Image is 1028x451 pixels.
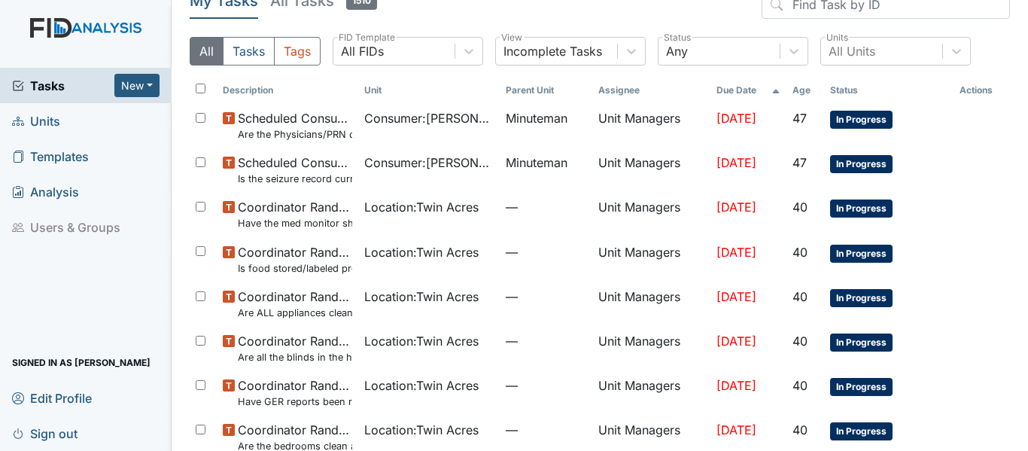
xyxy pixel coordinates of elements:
span: In Progress [830,245,893,263]
span: Location : Twin Acres [364,288,479,306]
span: — [506,421,587,439]
span: Minuteman [506,109,567,127]
small: Are ALL appliances clean and working properly? [238,306,352,320]
span: Signed in as [PERSON_NAME] [12,351,151,374]
small: Have GER reports been reviewed by managers within 72 hours of occurrence? [238,395,352,409]
span: Coordinator Random Have GER reports been reviewed by managers within 72 hours of occurrence? [238,376,352,409]
span: [DATE] [716,378,756,393]
small: Is the seizure record current? [238,172,352,186]
span: 47 [792,111,807,126]
span: [DATE] [716,422,756,437]
th: Toggle SortBy [786,78,824,103]
div: Incomplete Tasks [503,42,602,60]
span: Location : Twin Acres [364,198,479,216]
td: Unit Managers [592,148,710,192]
td: Unit Managers [592,370,710,415]
span: — [506,332,587,350]
button: New [114,74,160,97]
th: Toggle SortBy [217,78,358,103]
span: [DATE] [716,334,756,349]
span: — [506,243,587,261]
td: Unit Managers [592,192,710,236]
span: — [506,288,587,306]
span: Edit Profile [12,386,92,410]
span: Coordinator Random Are all the blinds in the home operational and clean? [238,332,352,364]
span: Templates [12,145,89,168]
span: Location : Twin Acres [364,332,479,350]
div: All Units [829,42,875,60]
th: Toggle SortBy [358,78,500,103]
span: 40 [792,334,807,349]
span: 47 [792,155,807,170]
span: Coordinator Random Is food stored/labeled properly? [238,243,352,276]
span: In Progress [830,289,893,307]
span: — [506,376,587,395]
span: Analysis [12,180,79,203]
small: Have the med monitor sheets been filled out? [238,216,352,230]
td: Unit Managers [592,103,710,148]
small: Are all the blinds in the home operational and clean? [238,350,352,364]
span: 40 [792,200,807,215]
span: Scheduled Consumer Chart Review Is the seizure record current? [238,154,352,186]
th: Actions [953,78,1010,103]
span: In Progress [830,378,893,396]
span: In Progress [830,200,893,218]
th: Toggle SortBy [500,78,593,103]
span: [DATE] [716,245,756,260]
span: Minuteman [506,154,567,172]
span: Consumer : [PERSON_NAME] [364,109,494,127]
span: [DATE] [716,200,756,215]
a: Tasks [12,77,114,95]
td: Unit Managers [592,282,710,326]
button: Tasks [223,37,275,66]
th: Toggle SortBy [710,78,786,103]
small: Are the Physicians/PRN orders updated every 90 days? [238,127,352,142]
span: In Progress [830,155,893,173]
span: Coordinator Random Have the med monitor sheets been filled out? [238,198,352,230]
span: Coordinator Random Are ALL appliances clean and working properly? [238,288,352,320]
small: Is food stored/labeled properly? [238,261,352,276]
span: [DATE] [716,289,756,304]
td: Unit Managers [592,326,710,370]
span: Sign out [12,422,78,445]
span: 40 [792,378,807,393]
span: Scheduled Consumer Chart Review Are the Physicians/PRN orders updated every 90 days? [238,109,352,142]
span: — [506,198,587,216]
span: 40 [792,289,807,304]
button: Tags [274,37,321,66]
span: In Progress [830,111,893,129]
td: Unit Managers [592,237,710,282]
span: 40 [792,245,807,260]
span: 40 [792,422,807,437]
input: Toggle All Rows Selected [196,84,205,93]
button: All [190,37,224,66]
div: All FIDs [341,42,384,60]
span: Location : Twin Acres [364,421,479,439]
span: Units [12,109,60,133]
div: Any [666,42,688,60]
span: In Progress [830,334,893,352]
th: Toggle SortBy [824,78,953,103]
div: Type filter [190,37,321,66]
span: Location : Twin Acres [364,243,479,261]
span: In Progress [830,422,893,440]
span: [DATE] [716,155,756,170]
span: Location : Twin Acres [364,376,479,395]
span: [DATE] [716,111,756,126]
th: Assignee [592,78,710,103]
span: Consumer : [PERSON_NAME] [364,154,494,172]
